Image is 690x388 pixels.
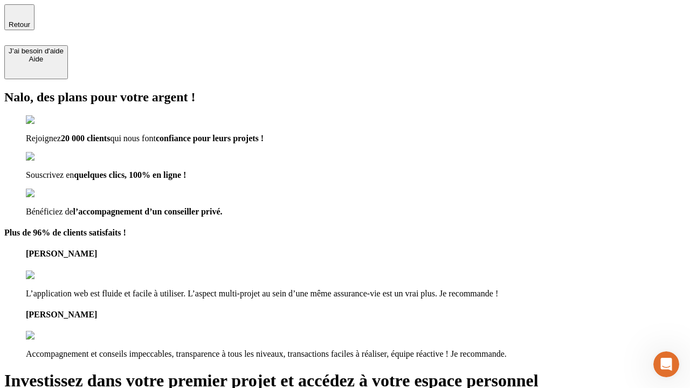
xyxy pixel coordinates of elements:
div: Aide [9,55,64,63]
div: J’ai besoin d'aide [9,47,64,55]
span: Retour [9,20,30,29]
h4: [PERSON_NAME] [26,310,686,320]
iframe: Intercom live chat [653,351,679,377]
img: checkmark [26,115,72,125]
button: J’ai besoin d'aideAide [4,45,68,79]
h4: Plus de 96% de clients satisfaits ! [4,228,686,238]
img: checkmark [26,152,72,162]
h4: [PERSON_NAME] [26,249,686,259]
span: qui nous font [110,134,155,143]
p: Accompagnement et conseils impeccables, transparence à tous les niveaux, transactions faciles à r... [26,349,686,359]
span: Rejoignez [26,134,61,143]
button: Retour [4,4,34,30]
span: Bénéficiez de [26,207,73,216]
p: L’application web est fluide et facile à utiliser. L’aspect multi-projet au sein d’une même assur... [26,289,686,299]
span: 20 000 clients [61,134,111,143]
span: Souscrivez en [26,170,74,179]
span: l’accompagnement d’un conseiller privé. [73,207,223,216]
img: checkmark [26,189,72,198]
h2: Nalo, des plans pour votre argent ! [4,90,686,105]
span: confiance pour leurs projets ! [156,134,264,143]
span: quelques clics, 100% en ligne ! [74,170,186,179]
img: reviews stars [26,271,79,280]
img: reviews stars [26,331,79,341]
